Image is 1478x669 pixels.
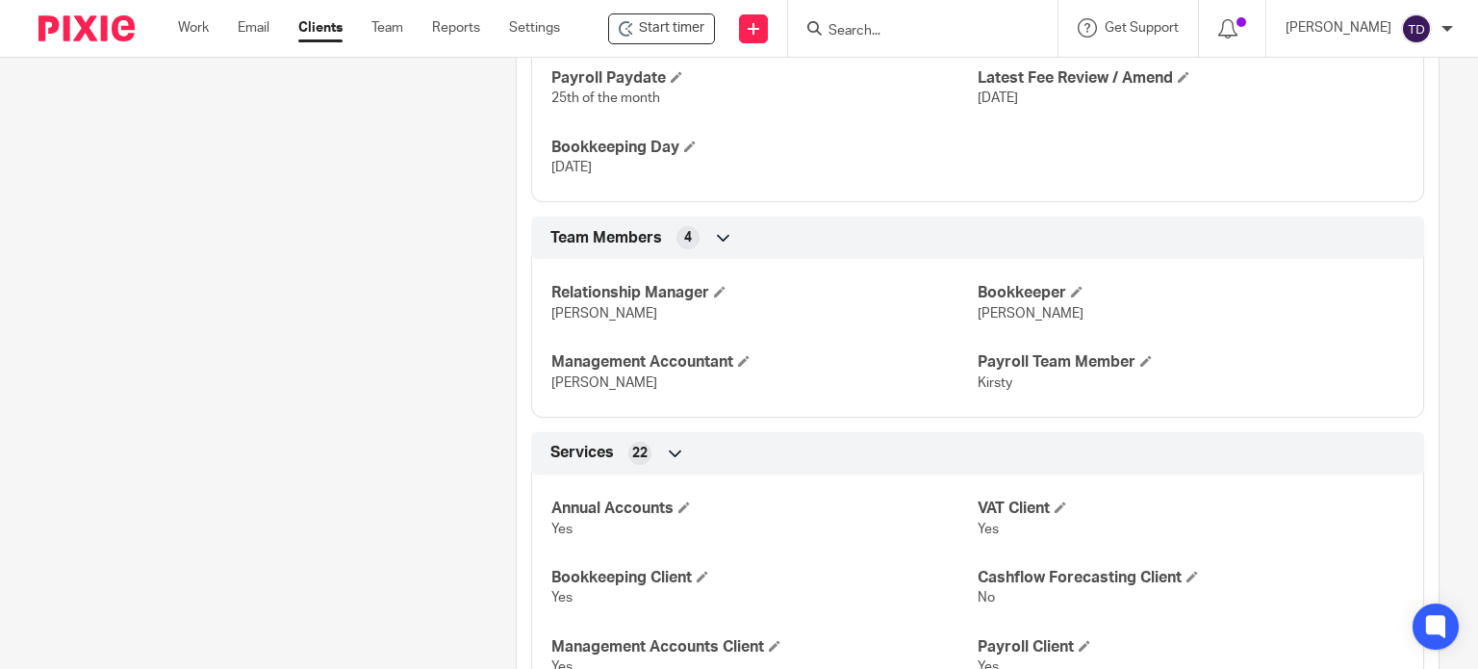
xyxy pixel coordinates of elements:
a: Clients [298,18,343,38]
span: [PERSON_NAME] [551,307,657,321]
span: Start timer [639,18,704,39]
h4: Bookkeeping Client [551,568,978,588]
a: Reports [432,18,480,38]
h4: Bookkeeping Day [551,138,978,158]
h4: Payroll Team Member [978,352,1404,373]
a: Work [178,18,209,38]
span: 25th of the month [551,91,660,105]
h4: Annual Accounts [551,499,978,519]
img: svg%3E [1401,13,1432,44]
h4: Management Accounts Client [551,637,978,657]
span: No [978,591,995,605]
h4: Payroll Paydate [551,68,978,89]
h4: Management Accountant [551,352,978,373]
input: Search [827,23,1000,40]
span: 22 [632,444,648,463]
span: Get Support [1105,21,1179,35]
h4: Payroll Client [978,637,1404,657]
h4: Bookkeeper [978,283,1404,303]
span: [PERSON_NAME] [551,376,657,390]
a: Settings [509,18,560,38]
a: Email [238,18,269,38]
h4: VAT Client [978,499,1404,519]
span: Yes [551,523,573,536]
span: Kirsty [978,376,1012,390]
span: Yes [978,523,999,536]
a: Team [371,18,403,38]
span: [DATE] [551,161,592,174]
span: [DATE] [978,91,1018,105]
h4: Cashflow Forecasting Client [978,568,1404,588]
span: Team Members [550,228,662,248]
h4: Relationship Manager [551,283,978,303]
h4: Latest Fee Review / Amend [978,68,1404,89]
div: Apian Limited [608,13,715,44]
img: Pixie [38,15,135,41]
span: [PERSON_NAME] [978,307,1083,321]
span: Services [550,443,614,463]
span: Yes [551,591,573,605]
p: [PERSON_NAME] [1286,18,1391,38]
span: 4 [684,228,692,247]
